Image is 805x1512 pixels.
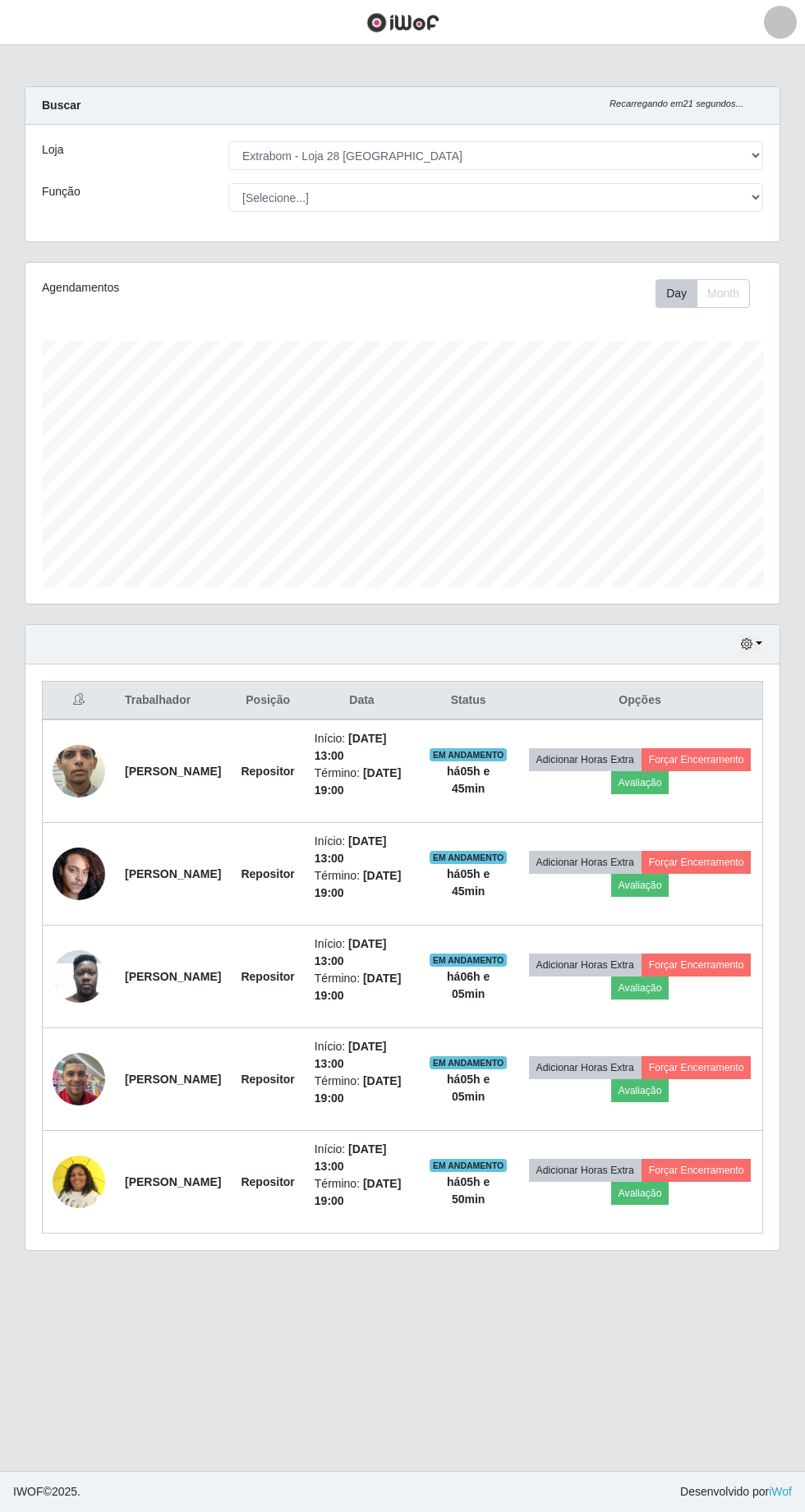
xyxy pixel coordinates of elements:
[447,970,490,1000] strong: há 06 h e 05 min
[315,765,409,799] li: Término:
[13,1485,44,1498] span: IWOF
[611,977,669,1000] button: Avaliação
[315,937,387,967] time: [DATE] 13:00
[419,682,517,720] th: Status
[655,279,750,308] div: First group
[125,765,221,778] strong: [PERSON_NAME]
[315,867,409,902] li: Término:
[529,1159,642,1182] button: Adicionar Horas Extra
[53,1147,105,1216] img: 1755799488421.jpeg
[305,682,419,720] th: Data
[241,1175,294,1188] strong: Repositor
[315,1141,409,1175] li: Início:
[611,771,669,794] button: Avaliação
[430,1159,508,1172] span: EM ANDAMENTO
[769,1485,792,1498] a: iWof
[53,941,105,1011] img: 1752240503599.jpeg
[231,682,304,720] th: Posição
[53,839,105,908] img: 1753013551343.jpeg
[42,141,63,159] label: Loja
[315,1040,387,1070] time: [DATE] 13:00
[315,730,409,765] li: Início:
[447,867,490,898] strong: há 05 h e 45 min
[125,970,221,983] strong: [PERSON_NAME]
[241,970,294,983] strong: Repositor
[642,748,752,771] button: Forçar Encerramento
[430,1056,508,1069] span: EM ANDAMENTO
[655,279,697,308] button: Day
[366,12,439,33] img: CoreUI Logo
[642,1159,752,1182] button: Forçar Encerramento
[315,1175,409,1210] li: Término:
[642,954,752,977] button: Forçar Encerramento
[447,1175,490,1206] strong: há 05 h e 50 min
[642,851,752,874] button: Forçar Encerramento
[115,682,231,720] th: Trabalhador
[315,1038,409,1073] li: Início:
[42,183,80,200] label: Função
[430,748,508,761] span: EM ANDAMENTO
[125,867,221,880] strong: [PERSON_NAME]
[430,851,508,864] span: EM ANDAMENTO
[315,1073,409,1107] li: Término:
[430,954,508,967] span: EM ANDAMENTO
[529,851,642,874] button: Adicionar Horas Extra
[241,1073,294,1086] strong: Repositor
[611,874,669,897] button: Avaliação
[125,1073,221,1086] strong: [PERSON_NAME]
[680,1483,792,1501] span: Desenvolvido por
[609,99,743,108] i: Recarregando em 21 segundos...
[42,279,328,296] div: Agendamentos
[447,1073,490,1103] strong: há 05 h e 05 min
[315,935,409,970] li: Início:
[517,682,762,720] th: Opções
[447,765,490,795] strong: há 05 h e 45 min
[611,1182,669,1205] button: Avaliação
[315,834,387,865] time: [DATE] 13:00
[315,732,387,762] time: [DATE] 13:00
[529,1056,642,1079] button: Adicionar Horas Extra
[53,713,105,830] img: 1747894818332.jpeg
[529,748,642,771] button: Adicionar Horas Extra
[53,1044,105,1114] img: 1752676731308.jpeg
[642,1056,752,1079] button: Forçar Encerramento
[42,99,80,112] strong: Buscar
[611,1079,669,1102] button: Avaliação
[13,1483,80,1501] span: © 2025 .
[315,970,409,1004] li: Término:
[241,765,294,778] strong: Repositor
[241,867,294,880] strong: Repositor
[315,833,409,867] li: Início:
[125,1175,221,1188] strong: [PERSON_NAME]
[655,279,763,308] div: Toolbar with button groups
[315,1142,387,1173] time: [DATE] 13:00
[529,954,642,977] button: Adicionar Horas Extra
[697,279,750,308] button: Month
